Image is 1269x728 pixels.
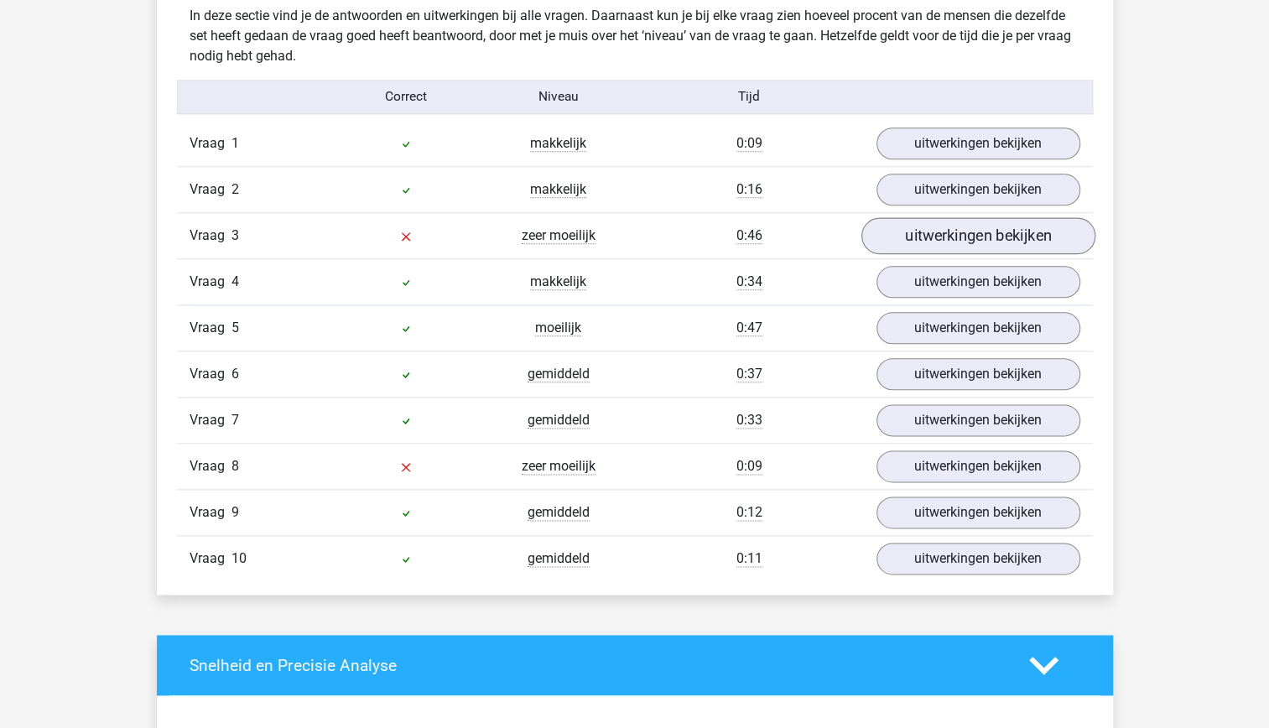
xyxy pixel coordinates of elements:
[190,456,231,476] span: Vraag
[231,366,239,382] span: 6
[876,404,1080,436] a: uitwerkingen bekijken
[231,135,239,151] span: 1
[736,273,762,290] span: 0:34
[522,227,595,244] span: zeer moeilijk
[736,366,762,382] span: 0:37
[190,272,231,292] span: Vraag
[190,549,231,569] span: Vraag
[231,458,239,474] span: 8
[530,273,586,290] span: makkelijk
[482,87,635,107] div: Niveau
[231,412,239,428] span: 7
[190,133,231,153] span: Vraag
[634,87,863,107] div: Tijd
[522,458,595,475] span: zeer moeilijk
[876,174,1080,205] a: uitwerkingen bekijken
[231,550,247,566] span: 10
[231,227,239,243] span: 3
[861,217,1095,254] a: uitwerkingen bekijken
[528,366,590,382] span: gemiddeld
[190,179,231,200] span: Vraag
[177,6,1093,66] div: In deze sectie vind je de antwoorden en uitwerkingen bij alle vragen. Daarnaast kun je bij elke v...
[528,504,590,521] span: gemiddeld
[190,410,231,430] span: Vraag
[231,320,239,335] span: 5
[736,458,762,475] span: 0:09
[530,181,586,198] span: makkelijk
[876,450,1080,482] a: uitwerkingen bekijken
[190,364,231,384] span: Vraag
[190,318,231,338] span: Vraag
[876,358,1080,390] a: uitwerkingen bekijken
[736,412,762,429] span: 0:33
[190,502,231,523] span: Vraag
[231,504,239,520] span: 9
[736,550,762,567] span: 0:11
[530,135,586,152] span: makkelijk
[876,497,1080,528] a: uitwerkingen bekijken
[528,550,590,567] span: gemiddeld
[231,181,239,197] span: 2
[535,320,581,336] span: moeilijk
[876,543,1080,575] a: uitwerkingen bekijken
[736,504,762,521] span: 0:12
[736,227,762,244] span: 0:46
[876,127,1080,159] a: uitwerkingen bekijken
[231,273,239,289] span: 4
[876,266,1080,298] a: uitwerkingen bekijken
[528,412,590,429] span: gemiddeld
[330,87,482,107] div: Correct
[736,181,762,198] span: 0:16
[736,320,762,336] span: 0:47
[190,226,231,246] span: Vraag
[190,656,1004,675] h4: Snelheid en Precisie Analyse
[876,312,1080,344] a: uitwerkingen bekijken
[736,135,762,152] span: 0:09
